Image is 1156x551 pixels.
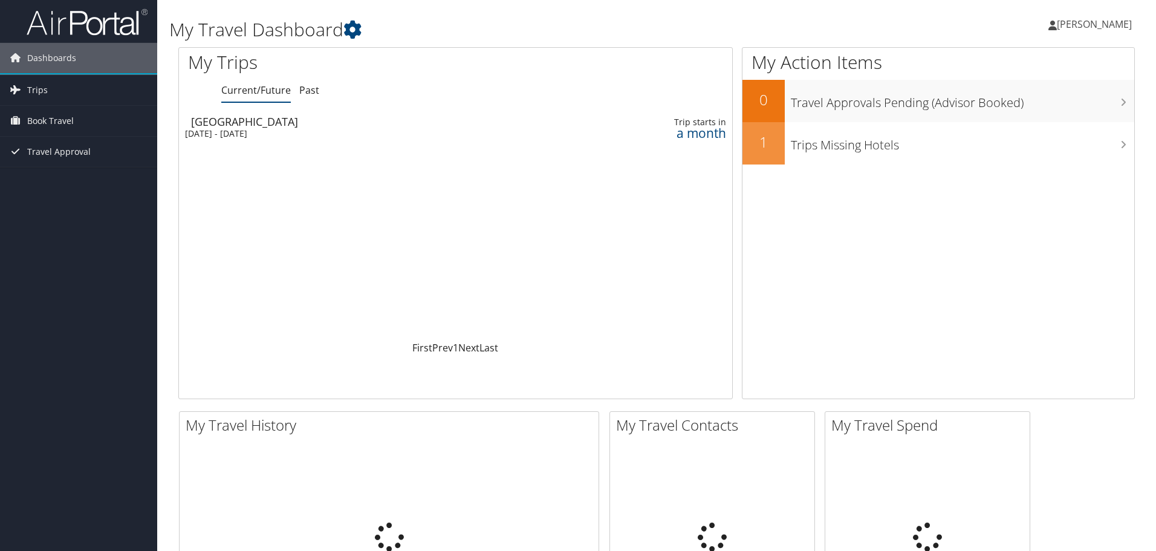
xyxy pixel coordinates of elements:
h2: 1 [742,132,785,152]
span: [PERSON_NAME] [1057,18,1132,31]
div: Trip starts in [606,117,726,128]
h3: Trips Missing Hotels [791,131,1134,154]
h3: Travel Approvals Pending (Advisor Booked) [791,88,1134,111]
h1: My Travel Dashboard [169,17,819,42]
a: Next [458,341,479,354]
a: First [412,341,432,354]
div: [DATE] - [DATE] [185,128,533,139]
a: Last [479,341,498,354]
span: Trips [27,75,48,105]
a: 0Travel Approvals Pending (Advisor Booked) [742,80,1134,122]
div: [GEOGRAPHIC_DATA] [191,116,539,127]
h1: My Action Items [742,50,1134,75]
span: Travel Approval [27,137,91,167]
div: a month [606,128,726,139]
a: 1 [453,341,458,354]
h1: My Trips [188,50,493,75]
a: Past [299,83,319,97]
h2: My Travel Spend [831,415,1030,435]
img: airportal-logo.png [27,8,148,36]
a: Current/Future [221,83,291,97]
h2: My Travel History [186,415,599,435]
a: 1Trips Missing Hotels [742,122,1134,165]
a: Prev [432,341,453,354]
h2: My Travel Contacts [616,415,814,435]
span: Book Travel [27,106,74,136]
a: [PERSON_NAME] [1048,6,1144,42]
h2: 0 [742,90,785,110]
span: Dashboards [27,43,76,73]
